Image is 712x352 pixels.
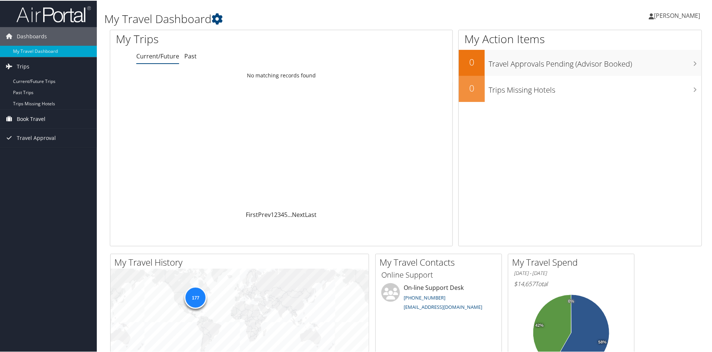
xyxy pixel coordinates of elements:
a: Last [305,210,317,218]
h1: My Action Items [459,31,702,46]
tspan: 42% [535,323,544,327]
a: Current/Future [136,51,179,60]
span: Travel Approval [17,128,56,147]
a: [PHONE_NUMBER] [404,294,445,300]
span: Book Travel [17,109,45,128]
h3: Travel Approvals Pending (Advisor Booked) [489,54,702,68]
div: 177 [184,285,207,308]
span: [PERSON_NAME] [654,11,700,19]
h2: 0 [459,81,485,94]
a: Next [292,210,305,218]
a: 1 [271,210,274,218]
h1: My Trips [116,31,304,46]
h2: My Travel Contacts [379,255,502,268]
a: 3 [278,210,281,218]
h3: Trips Missing Hotels [489,80,702,95]
span: Trips [17,57,29,75]
h1: My Travel Dashboard [104,10,506,26]
h2: 0 [459,55,485,68]
a: First [246,210,258,218]
h6: [DATE] - [DATE] [514,269,629,276]
a: 0Travel Approvals Pending (Advisor Booked) [459,49,702,75]
a: 5 [285,210,288,218]
h6: Total [514,279,629,287]
a: 0Trips Missing Hotels [459,75,702,101]
a: Past [184,51,197,60]
img: airportal-logo.png [16,5,91,22]
span: $14,657 [514,279,535,287]
li: On-line Support Desk [378,282,500,313]
a: 2 [274,210,278,218]
a: 4 [281,210,285,218]
a: Prev [258,210,271,218]
h3: Online Support [381,269,496,279]
tspan: 58% [598,339,607,344]
h2: My Travel History [114,255,369,268]
span: Dashboards [17,26,47,45]
h2: My Travel Spend [512,255,634,268]
tspan: 0% [568,298,574,303]
a: [PERSON_NAME] [649,4,708,26]
td: No matching records found [110,68,452,81]
span: … [288,210,292,218]
a: [EMAIL_ADDRESS][DOMAIN_NAME] [404,303,482,310]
